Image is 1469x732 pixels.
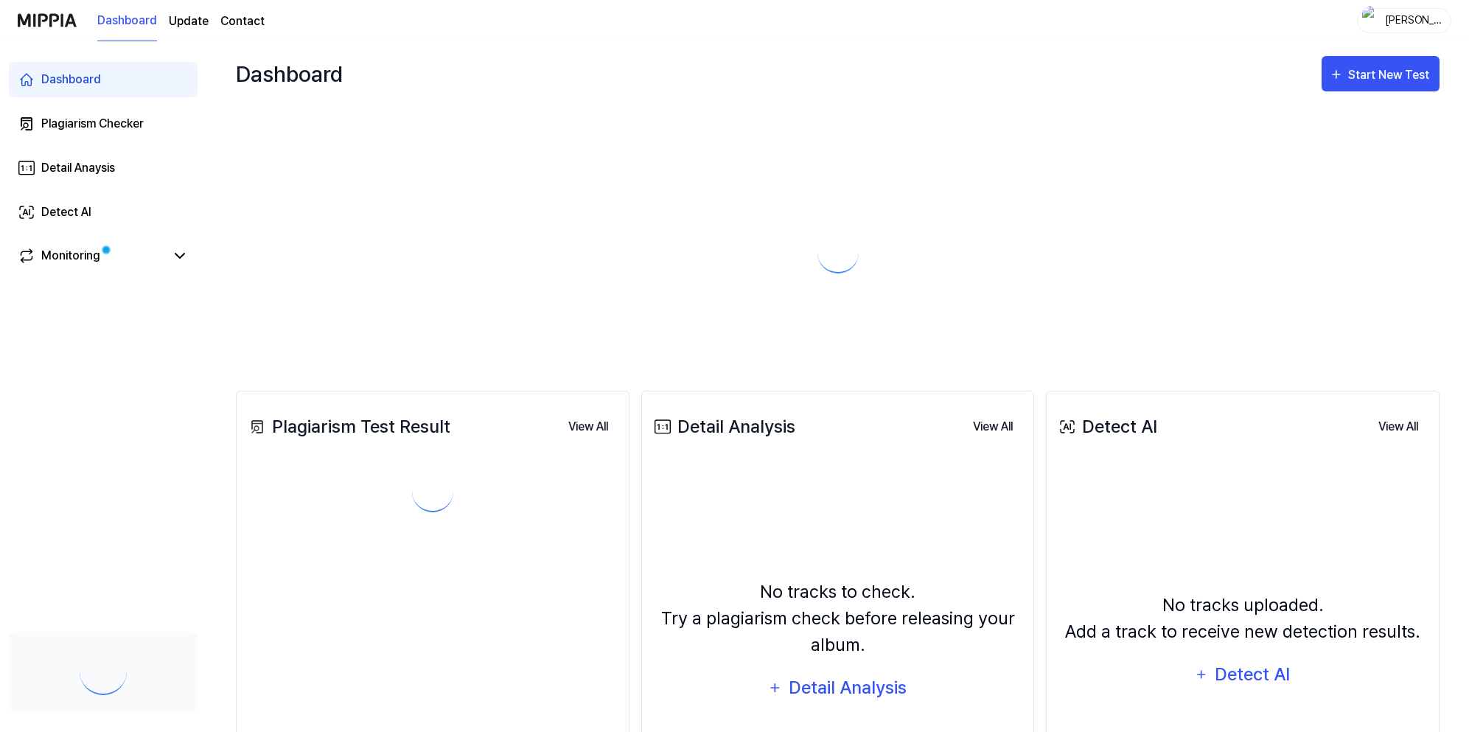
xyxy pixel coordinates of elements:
[9,106,198,142] a: Plagiarism Checker
[1348,66,1432,85] div: Start New Test
[556,411,620,442] a: View All
[1357,8,1451,33] button: profile[PERSON_NAME]
[1367,411,1430,442] a: View All
[961,412,1025,442] button: View All
[1362,6,1380,35] img: profile
[41,115,144,133] div: Plagiarism Checker
[787,674,907,702] div: Detail Analysis
[9,62,198,97] a: Dashboard
[1213,660,1292,689] div: Detect AI
[1367,412,1430,442] button: View All
[758,670,916,705] button: Detail Analysis
[1185,657,1300,692] button: Detect AI
[41,71,101,88] div: Dashboard
[97,1,157,41] a: Dashboard
[41,203,91,221] div: Detect AI
[961,411,1025,442] a: View All
[651,579,1025,658] div: No tracks to check. Try a plagiarism check before releasing your album.
[1055,414,1157,440] div: Detect AI
[18,247,165,265] a: Monitoring
[245,414,450,440] div: Plagiarism Test Result
[556,412,620,442] button: View All
[41,159,115,177] div: Detail Anaysis
[236,56,343,91] div: Dashboard
[9,150,198,186] a: Detail Anaysis
[169,13,209,30] a: Update
[220,13,265,30] a: Contact
[651,414,795,440] div: Detail Analysis
[1384,12,1442,28] div: [PERSON_NAME]
[9,195,198,230] a: Detect AI
[41,247,100,265] div: Monitoring
[1322,56,1440,91] button: Start New Test
[1065,592,1420,645] div: No tracks uploaded. Add a track to receive new detection results.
